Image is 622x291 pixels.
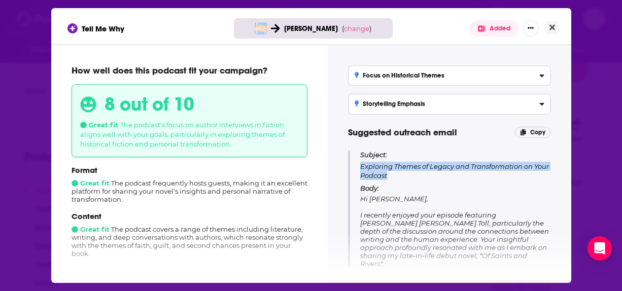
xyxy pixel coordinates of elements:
[360,150,387,159] span: Subject:
[72,266,307,275] p: Audience
[545,21,559,34] button: Close
[72,211,307,258] div: The podcast covers a range of themes including literature, writing, and deep conversations with a...
[360,150,551,180] p: Exploring Themes of Legacy and Transformation on Your Podcast
[344,24,369,32] span: change
[470,20,519,37] button: Added
[360,184,379,192] span: Body:
[355,72,445,79] h3: Focus on Historical Themes
[72,211,307,221] p: Content
[72,179,110,187] span: Great fit
[72,165,307,175] p: Format
[523,20,539,37] button: Show More Button
[348,127,457,138] span: Suggested outreach email
[255,22,267,34] img: Between The Covers : Conversations with Writers in Fiction, Nonfiction & Poetry
[80,121,118,129] span: Great fit
[72,225,110,233] span: Great fit
[105,93,194,116] h3: 8 out of 10
[82,24,124,33] span: Tell Me Why
[80,121,285,148] span: The podcast's focus on author interviews in fiction aligns well with your goals, particularly in ...
[530,129,545,136] span: Copy
[588,236,612,261] div: Open Intercom Messenger
[72,65,307,76] p: How well does this podcast fit your campaign?
[72,165,307,203] div: The podcast frequently hosts guests, making it an excellent platform for sharing your novel's ins...
[342,24,371,32] span: ( )
[284,24,338,33] span: [PERSON_NAME]
[355,100,426,107] h3: Storytelling Emphasis
[69,25,76,32] img: tell me why sparkle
